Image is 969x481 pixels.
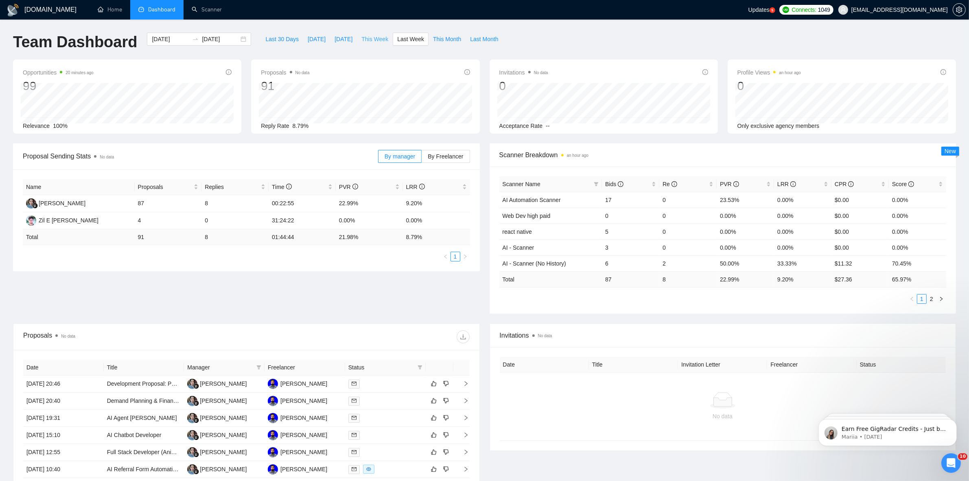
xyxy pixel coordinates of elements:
span: Scanner Breakdown [499,150,947,160]
div: 0 [737,78,801,94]
button: dislike [441,379,451,389]
td: 8 [659,271,717,287]
td: 01:44:44 [269,229,336,245]
span: Acceptance Rate [499,123,543,129]
span: 1049 [818,5,830,14]
td: 0 [659,224,717,239]
td: AI Agent Dev [104,410,184,427]
span: filter [256,365,261,370]
span: dislike [443,380,449,387]
span: info-circle [908,181,914,187]
img: SL [187,430,197,440]
a: HA[PERSON_NAME] [268,448,327,455]
button: Last 30 Days [261,33,303,46]
span: left [443,254,448,259]
span: like [431,432,437,438]
span: Scanner Name [503,181,540,187]
span: right [457,432,469,438]
th: Freelancer [767,357,856,373]
div: [PERSON_NAME] [280,413,327,422]
div: 99 [23,78,94,94]
img: HA [268,396,278,406]
th: Name [23,179,135,195]
span: 10 [958,453,967,460]
span: right [457,398,469,404]
span: mail [352,415,357,420]
button: Last Month [466,33,503,46]
button: setting [953,3,966,16]
a: Demand Planning & Finance Analyst [107,398,199,404]
span: This Month [433,35,461,44]
td: 31:24:22 [269,212,336,229]
img: HA [268,430,278,440]
td: 8.79 % [403,229,470,245]
td: $11.32 [831,255,889,271]
div: [PERSON_NAME] [200,465,247,474]
span: filter [255,361,263,373]
td: 0 [659,192,717,208]
h1: Team Dashboard [13,33,137,52]
button: Last Week [393,33,429,46]
button: dislike [441,430,451,440]
span: dislike [443,466,449,472]
span: user [840,7,846,13]
a: 2 [927,294,936,303]
img: gigradar-bm.png [193,417,199,423]
td: 8 [201,229,269,245]
iframe: Intercom live chat [941,453,961,473]
span: info-circle [419,184,425,189]
td: 0.00% [774,224,831,239]
span: dislike [443,432,449,438]
td: 0.00% [774,239,831,255]
span: Dashboard [148,6,175,13]
td: 0 [659,208,717,224]
td: $0.00 [831,208,889,224]
div: No data [506,412,939,421]
th: Invitation Letter [678,357,767,373]
a: 1 [451,252,460,261]
time: 20 minutes ago [66,70,93,75]
button: left [441,252,451,261]
button: dislike [441,447,451,457]
td: $0.00 [831,192,889,208]
td: 17 [602,192,659,208]
a: searchScanner [192,6,222,13]
div: [PERSON_NAME] [280,448,327,457]
div: [PERSON_NAME] [39,199,85,208]
span: Proposals [138,182,192,191]
a: HA[PERSON_NAME] [268,380,327,387]
span: LRR [406,184,425,190]
span: dashboard [138,7,144,12]
span: No data [538,334,552,338]
span: swap-right [192,36,199,42]
button: dislike [441,413,451,423]
th: Date [500,357,589,373]
td: [DATE] 15:10 [23,427,104,444]
span: Profile Views [737,68,801,77]
span: filter [416,361,424,373]
a: AI - Scanner (No History) [503,260,566,267]
td: [DATE] 12:55 [23,444,104,461]
span: like [431,415,437,421]
span: By manager [385,153,415,160]
th: Status [857,357,946,373]
input: Start date [152,35,189,44]
span: Reply Rate [261,123,289,129]
span: 100% [53,123,68,129]
img: logo [7,4,20,17]
span: Last Week [397,35,424,44]
td: 0.00% [889,208,946,224]
a: 1 [917,294,926,303]
a: SL[PERSON_NAME] [187,414,247,421]
span: Replies [205,182,259,191]
span: Manager [187,363,253,372]
span: By Freelancer [428,153,463,160]
td: 23.53% [717,192,774,208]
span: Score [892,181,914,187]
img: HA [268,447,278,457]
img: gigradar-bm.png [193,400,199,406]
th: Title [589,357,678,373]
span: like [431,466,437,472]
span: eye [366,467,371,472]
